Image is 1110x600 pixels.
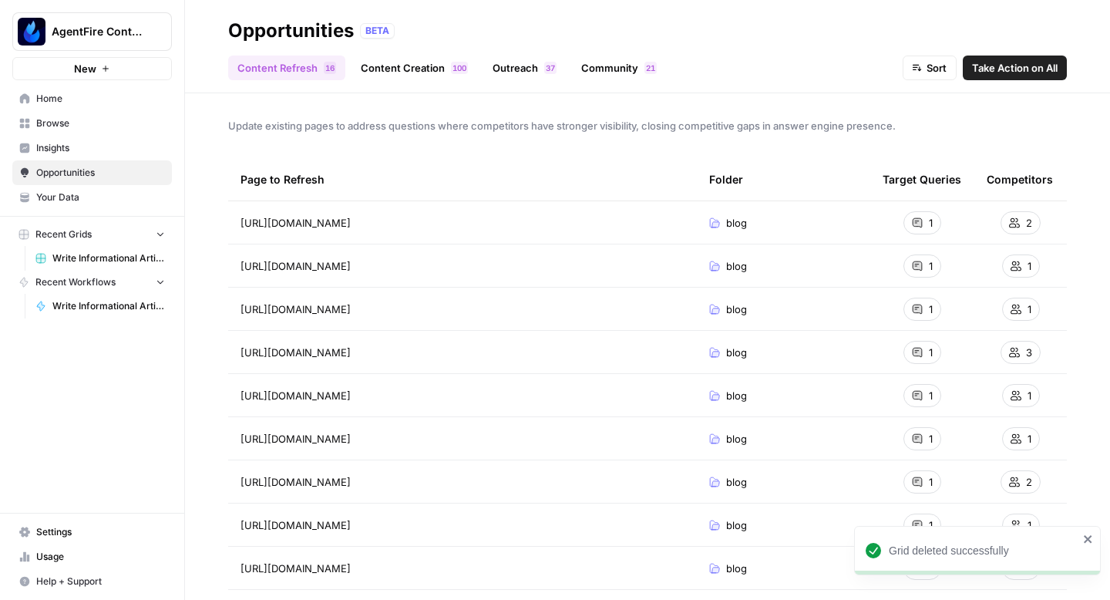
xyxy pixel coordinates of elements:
span: 1 [929,517,933,533]
span: Sort [927,60,947,76]
span: Opportunities [36,166,165,180]
span: blog [726,258,747,274]
span: blog [726,431,747,447]
span: Update existing pages to address questions where competitors have stronger visibility, closing co... [228,118,1067,133]
span: blog [726,215,747,231]
button: Recent Workflows [12,271,172,294]
span: Home [36,92,165,106]
a: Insights [12,136,172,160]
span: blog [726,388,747,403]
span: 1 [929,345,933,360]
button: Sort [903,56,957,80]
div: 37 [544,62,557,74]
a: Home [12,86,172,111]
a: Opportunities [12,160,172,185]
span: Take Action on All [972,60,1058,76]
a: Settings [12,520,172,544]
span: 3 [1026,345,1032,360]
span: Write Informational Article Body [52,299,165,313]
span: 1 [1028,431,1031,447]
a: Write Informational Articles [29,246,172,271]
a: Write Informational Article Body [29,294,172,319]
span: New [74,61,96,76]
span: AgentFire Content [52,24,145,39]
span: blog [726,561,747,576]
span: 1 [929,431,933,447]
a: Your Data [12,185,172,210]
span: 1 [1028,517,1031,533]
span: Help + Support [36,575,165,588]
span: blog [726,302,747,317]
span: [URL][DOMAIN_NAME] [240,474,351,490]
div: 16 [324,62,336,74]
a: Browse [12,111,172,136]
div: 100 [451,62,468,74]
div: Grid deleted successfully [889,543,1078,558]
div: Folder [709,158,743,201]
a: Content Refresh16 [228,56,345,80]
div: Competitors [987,158,1053,201]
span: blog [726,474,747,490]
div: Page to Refresh [240,158,684,201]
span: Settings [36,525,165,539]
div: Opportunities [228,19,354,43]
button: Workspace: AgentFire Content [12,12,172,51]
span: Usage [36,550,165,564]
span: 1 [929,474,933,490]
span: [URL][DOMAIN_NAME] [240,258,351,274]
span: [URL][DOMAIN_NAME] [240,388,351,403]
span: 1 [929,302,933,317]
span: 0 [462,62,466,74]
span: [URL][DOMAIN_NAME] [240,561,351,576]
button: Recent Grids [12,223,172,246]
a: Outreach37 [483,56,566,80]
span: 1 [929,215,933,231]
span: 1 [452,62,457,74]
span: [URL][DOMAIN_NAME] [240,517,351,533]
span: Recent Workflows [35,275,116,289]
span: 6 [330,62,335,74]
span: [URL][DOMAIN_NAME] [240,345,351,360]
a: Usage [12,544,172,569]
div: 21 [644,62,657,74]
span: 1 [1028,302,1031,317]
span: 1 [929,388,933,403]
span: 1 [929,258,933,274]
span: 2 [646,62,651,74]
span: blog [726,517,747,533]
span: 3 [546,62,550,74]
div: BETA [360,23,395,39]
span: Write Informational Articles [52,251,165,265]
span: blog [726,345,747,360]
span: Recent Grids [35,228,92,241]
a: Community21 [572,56,666,80]
a: Content Creation100 [351,56,477,80]
span: [URL][DOMAIN_NAME] [240,215,351,231]
span: 0 [457,62,462,74]
button: Help + Support [12,569,172,594]
div: Target Queries [883,158,961,201]
button: New [12,57,172,80]
span: Browse [36,116,165,130]
span: Insights [36,141,165,155]
span: 1 [1028,388,1031,403]
span: Your Data [36,190,165,204]
span: [URL][DOMAIN_NAME] [240,431,351,447]
span: 1 [651,62,655,74]
button: Take Action on All [963,56,1067,80]
button: close [1083,533,1094,545]
span: [URL][DOMAIN_NAME] [240,302,351,317]
img: AgentFire Content Logo [18,18,45,46]
span: 2 [1026,474,1032,490]
span: 2 [1026,215,1032,231]
span: 1 [325,62,330,74]
span: 7 [550,62,555,74]
span: 1 [1028,258,1031,274]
